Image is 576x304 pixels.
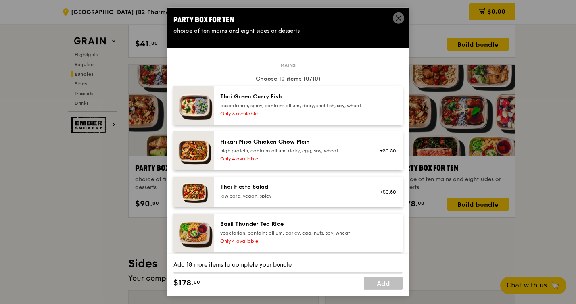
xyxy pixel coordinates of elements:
a: Add [364,277,403,290]
span: 00 [194,279,200,285]
div: Add 18 more items to complete your bundle [173,261,403,269]
div: choice of ten mains and eight sides or desserts [173,27,403,35]
div: Choose 10 items (0/10) [173,75,403,83]
div: Only 4 available [220,238,365,244]
img: daily_normal_HORZ-Thai-Green-Curry-Fish.jpg [173,86,214,125]
div: pescatarian, spicy, contains allium, dairy, shellfish, soy, wheat [220,102,365,109]
div: Thai Green Curry Fish [220,93,365,101]
img: daily_normal_Thai_Fiesta_Salad__Horizontal_.jpg [173,177,214,207]
div: low carb, vegan, spicy [220,193,365,199]
div: +$0.50 [375,189,396,195]
span: Mains [277,62,299,69]
img: daily_normal_Hikari_Miso_Chicken_Chow_Mein__Horizontal_.jpg [173,131,214,170]
div: Hikari Miso Chicken Chow Mein [220,138,365,146]
img: daily_normal_HORZ-Basil-Thunder-Tea-Rice.jpg [173,214,214,252]
div: Party Box for Ten [173,14,403,25]
div: vegetarian, contains allium, barley, egg, nuts, soy, wheat [220,230,365,236]
div: Only 3 available [220,110,365,117]
div: Thai Fiesta Salad [220,183,365,191]
div: +$0.50 [375,148,396,154]
div: high protein, contains allium, dairy, egg, soy, wheat [220,148,365,154]
div: Basil Thunder Tea Rice [220,220,365,228]
div: Only 4 available [220,156,365,162]
span: $178. [173,277,194,289]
